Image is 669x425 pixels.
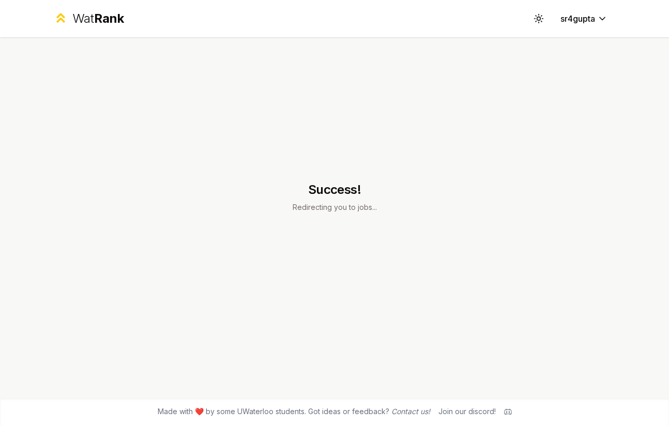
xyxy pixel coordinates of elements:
div: Join our discord! [438,406,496,417]
span: Made with ❤️ by some UWaterloo students. Got ideas or feedback? [158,406,430,417]
span: Rank [94,11,124,26]
p: Redirecting you to jobs... [293,202,377,212]
button: sr4gupta [552,9,616,28]
div: Wat [72,10,124,27]
a: WatRank [53,10,124,27]
h1: Success! [293,181,377,198]
a: Contact us! [391,407,430,416]
span: sr4gupta [560,12,595,25]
